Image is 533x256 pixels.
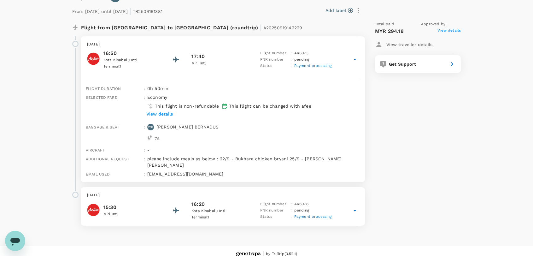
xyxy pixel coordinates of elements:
[86,125,119,129] span: Baggage & seat
[72,5,162,16] p: From [DATE] until [DATE] TR2509191381
[229,103,311,109] p: This flight can be changed with a
[290,63,292,69] p: :
[129,7,131,15] span: |
[86,172,110,176] span: Email used
[290,201,292,207] p: :
[147,135,152,140] img: seat-icon
[421,21,461,27] span: Approved by
[147,85,360,92] p: 0h 50min
[263,25,302,30] span: A20250919142229
[103,204,160,211] p: 15:30
[294,201,308,207] p: AK 6078
[260,57,288,63] p: PNR number
[155,103,219,109] p: This flight is non-refundable
[437,27,461,35] span: View details
[86,86,121,91] span: Flight duration
[260,207,288,214] p: PNR number
[103,57,160,63] p: Kota Kinabalu Intl
[191,214,248,221] p: Terminal 1
[81,21,302,33] p: Flight from [GEOGRAPHIC_DATA] to [GEOGRAPHIC_DATA] (roundtrip)
[389,62,416,67] span: Get Support
[191,53,205,60] p: 17:40
[290,50,292,57] p: :
[141,83,145,92] div: :
[191,200,205,208] p: 16:20
[375,27,404,35] p: MYR 294.18
[375,39,432,50] button: View traveller details
[147,171,360,177] p: [EMAIL_ADDRESS][DOMAIN_NAME]
[141,92,145,121] div: :
[325,7,353,14] button: Add label
[145,144,360,153] div: -
[87,204,100,216] img: AirAsia
[148,125,153,129] p: WB
[5,231,25,251] iframe: Button to launch messaging window
[191,208,248,214] p: Kota Kinabalu Intl
[86,148,104,152] span: Aircraft
[294,63,332,68] span: Payment processing
[294,57,309,63] p: pending
[290,57,292,63] p: :
[155,135,160,142] p: 7 A
[141,168,145,177] div: :
[103,211,160,217] p: Miri Intl
[260,23,261,32] span: |
[141,153,145,168] div: :
[145,109,174,119] button: View details
[260,201,288,207] p: Flight number
[191,60,248,67] p: Miri Intl
[86,95,117,100] span: Selected fare
[87,41,359,48] p: [DATE]
[260,214,288,220] p: Status
[147,94,167,100] p: economy
[375,21,394,27] span: Total paid
[294,207,309,214] p: pending
[87,52,100,65] img: AirAsia
[145,153,360,168] div: please include meals as below : 22/9 - Bukhara chicken bryani 25/9 - [PERSON_NAME] [PERSON_NAME]
[156,124,219,130] p: [PERSON_NAME] BERNADUS
[290,214,292,220] p: :
[260,50,288,57] p: Flight number
[103,63,160,70] p: Terminal 1
[86,157,129,161] span: Additional request
[294,214,332,219] span: Payment processing
[386,41,432,48] p: View traveller details
[260,63,288,69] p: Status
[141,144,145,153] div: :
[103,50,160,57] p: 16:50
[141,121,145,144] div: :
[290,207,292,214] p: :
[146,111,173,117] p: View details
[294,50,308,57] p: AK 6073
[304,104,311,109] span: fee
[87,192,359,199] p: [DATE]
